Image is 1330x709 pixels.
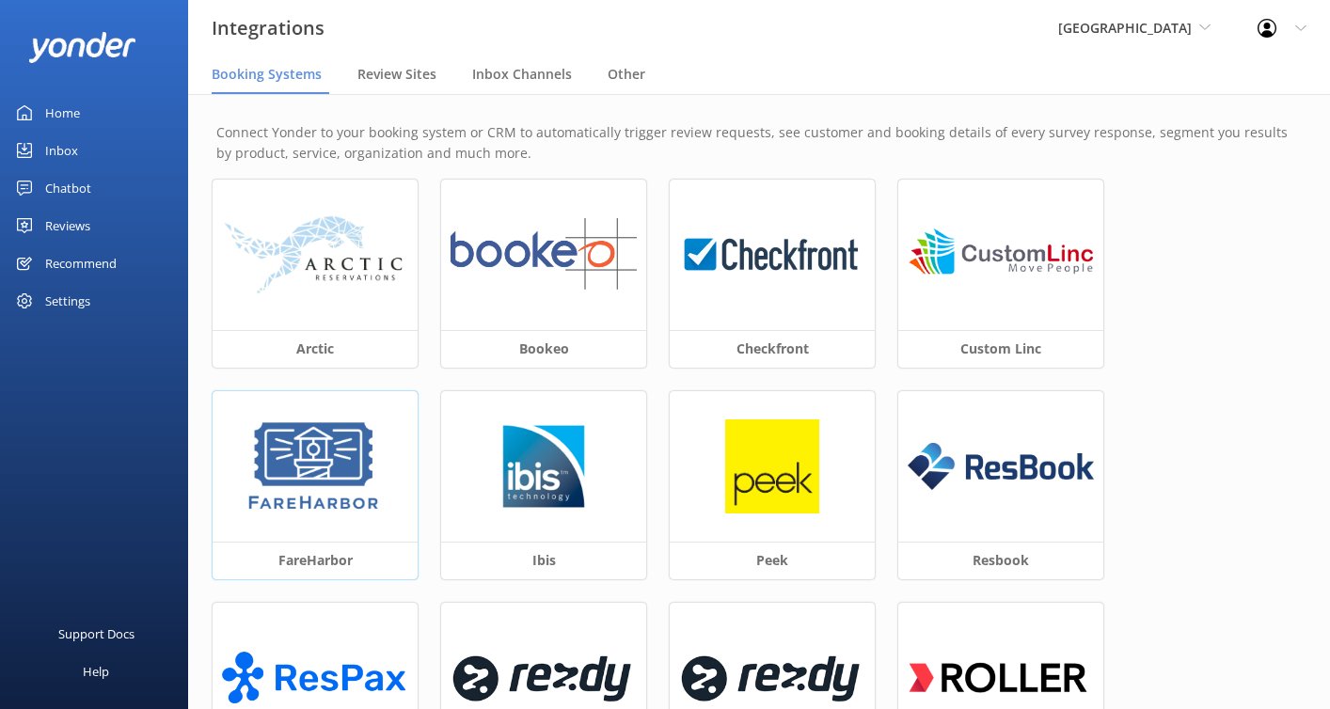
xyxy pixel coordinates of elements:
[441,330,646,368] h3: Bookeo
[472,65,572,84] span: Inbox Channels
[898,330,1103,368] h3: Custom Linc
[212,65,322,84] span: Booking Systems
[213,542,418,579] h3: FareHarbor
[45,169,91,207] div: Chatbot
[58,615,135,653] div: Support Docs
[45,207,90,244] div: Reviews
[45,132,78,169] div: Inbox
[898,542,1103,579] h3: Resbook
[213,330,418,368] h3: Arctic
[45,282,90,320] div: Settings
[908,443,1094,490] img: resbook_logo.png
[670,542,875,579] h3: Peek
[725,419,819,513] img: peek_logo.png
[212,13,325,43] h3: Integrations
[45,244,117,282] div: Recommend
[679,218,865,291] img: 1624323426..png
[908,218,1094,291] img: 1624324618..png
[28,32,136,63] img: yonder-white-logo.png
[45,94,80,132] div: Home
[451,218,637,291] img: 1624324865..png
[357,65,436,84] span: Review Sites
[222,214,408,295] img: arctic_logo.png
[83,653,109,690] div: Help
[244,419,386,513] img: 1629843345..png
[497,419,591,513] img: 1629776749..png
[1058,19,1192,37] span: [GEOGRAPHIC_DATA]
[608,65,645,84] span: Other
[670,330,875,368] h3: Checkfront
[216,122,1302,165] p: Connect Yonder to your booking system or CRM to automatically trigger review requests, see custom...
[441,542,646,579] h3: Ibis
